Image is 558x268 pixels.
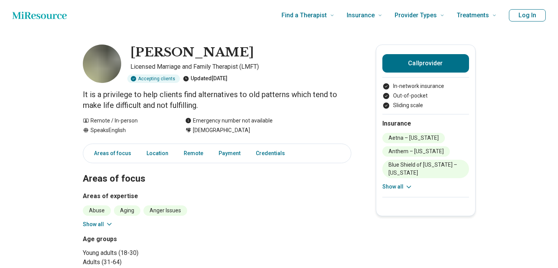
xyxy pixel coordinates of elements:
li: Sliding scale [382,101,469,109]
li: In-network insurance [382,82,469,90]
p: It is a privilege to help clients find alternatives to old patterns which tend to make life diffi... [83,89,351,111]
h3: Areas of expertise [83,192,351,201]
div: Accepting clients [127,74,180,83]
ul: Payment options [382,82,469,109]
button: Log In [509,9,546,22]
h1: [PERSON_NAME] [130,45,254,61]
span: Find a Therapist [281,10,327,21]
a: Payment [214,146,245,161]
a: Areas of focus [85,146,136,161]
li: Blue Shield of [US_STATE] – [US_STATE] [382,160,469,178]
h3: Age groups [83,235,214,244]
div: Remote / In-person [83,117,170,125]
li: Young adults (18-30) [83,248,214,258]
li: Anger Issues [143,205,187,216]
p: Licensed Marriage and Family Therapist (LMFT) [130,62,351,71]
li: Anthem – [US_STATE] [382,146,450,157]
span: Insurance [347,10,375,21]
a: Credentials [251,146,294,161]
a: Location [142,146,173,161]
button: Callprovider [382,54,469,73]
button: Show all [382,183,413,191]
h2: Insurance [382,119,469,128]
img: Faye Abitbol, Licensed Marriage and Family Therapist (LMFT) [83,45,121,83]
li: Aetna – [US_STATE] [382,133,445,143]
li: Abuse [83,205,111,216]
a: Remote [179,146,208,161]
span: Provider Types [395,10,437,21]
a: Home page [12,8,67,23]
span: [DEMOGRAPHIC_DATA] [193,126,250,134]
li: Aging [114,205,140,216]
div: Updated [DATE] [183,74,227,83]
li: Adults (31-64) [83,258,214,267]
li: Out-of-pocket [382,92,469,100]
div: Emergency number not available [185,117,273,125]
span: Treatments [457,10,489,21]
button: Show all [83,220,113,228]
div: Speaks English [83,126,170,134]
h2: Areas of focus [83,154,351,185]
